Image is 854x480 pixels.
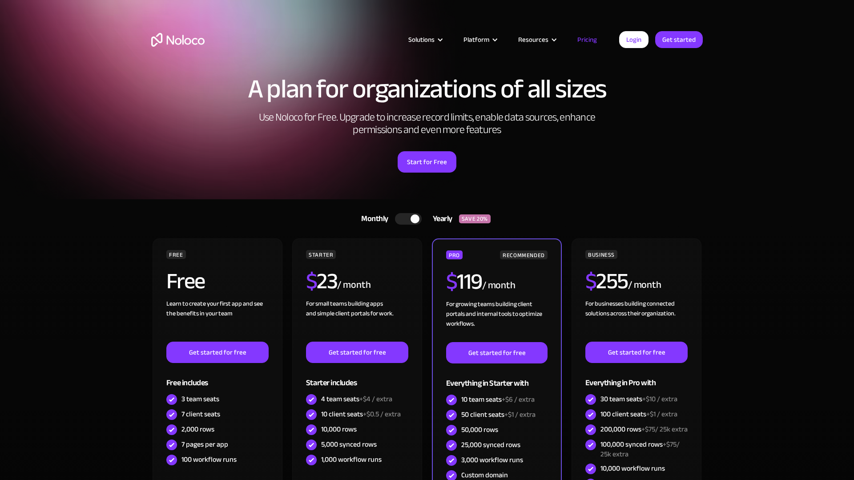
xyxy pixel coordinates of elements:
[446,270,482,293] h2: 119
[504,408,536,421] span: +$1 / extra
[600,394,677,404] div: 30 team seats
[600,440,688,459] div: 100,000 synced rows
[500,250,548,259] div: RECOMMENDED
[585,363,688,392] div: Everything in Pro with
[641,423,688,436] span: +$75/ 25k extra
[461,410,536,419] div: 50 client seats
[585,342,688,363] a: Get started for free
[628,278,661,292] div: / month
[321,424,357,434] div: 10,000 rows
[619,31,649,48] a: Login
[446,299,548,342] div: For growing teams building client portals and internal tools to optimize workflows.
[642,392,677,406] span: +$10 / extra
[502,393,535,406] span: +$6 / extra
[585,260,596,302] span: $
[585,299,688,342] div: For businesses building connected solutions across their organization. ‍
[482,278,516,293] div: / month
[446,250,463,259] div: PRO
[408,34,435,45] div: Solutions
[461,455,523,465] div: 3,000 workflow runs
[321,409,401,419] div: 10 client seats
[398,151,456,173] a: Start for Free
[321,440,377,449] div: 5,000 synced rows
[166,250,186,259] div: FREE
[566,34,608,45] a: Pricing
[422,212,459,226] div: Yearly
[655,31,703,48] a: Get started
[461,395,535,404] div: 10 team seats
[452,34,507,45] div: Platform
[151,76,703,102] h1: A plan for organizations of all sizes
[518,34,548,45] div: Resources
[397,34,452,45] div: Solutions
[151,33,205,47] a: home
[306,270,338,292] h2: 23
[646,407,677,421] span: +$1 / extra
[337,278,371,292] div: / month
[600,438,680,461] span: +$75/ 25k extra
[306,363,408,392] div: Starter includes
[600,409,677,419] div: 100 client seats
[306,299,408,342] div: For small teams building apps and simple client portals for work. ‍
[461,440,520,450] div: 25,000 synced rows
[446,363,548,392] div: Everything in Starter with
[461,425,498,435] div: 50,000 rows
[321,394,392,404] div: 4 team seats
[181,394,219,404] div: 3 team seats
[321,455,382,464] div: 1,000 workflow runs
[446,261,457,303] span: $
[459,214,491,223] div: SAVE 20%
[463,34,489,45] div: Platform
[181,455,237,464] div: 100 workflow runs
[306,250,336,259] div: STARTER
[181,440,228,449] div: 7 pages per app
[306,342,408,363] a: Get started for free
[350,212,395,226] div: Monthly
[181,409,220,419] div: 7 client seats
[166,299,269,342] div: Learn to create your first app and see the benefits in your team ‍
[166,342,269,363] a: Get started for free
[446,342,548,363] a: Get started for free
[585,250,617,259] div: BUSINESS
[359,392,392,406] span: +$4 / extra
[461,470,508,480] div: Custom domain
[363,407,401,421] span: +$0.5 / extra
[585,270,628,292] h2: 255
[166,363,269,392] div: Free includes
[507,34,566,45] div: Resources
[306,260,317,302] span: $
[600,464,665,473] div: 10,000 workflow runs
[181,424,214,434] div: 2,000 rows
[166,270,205,292] h2: Free
[249,111,605,136] h2: Use Noloco for Free. Upgrade to increase record limits, enable data sources, enhance permissions ...
[600,424,688,434] div: 200,000 rows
